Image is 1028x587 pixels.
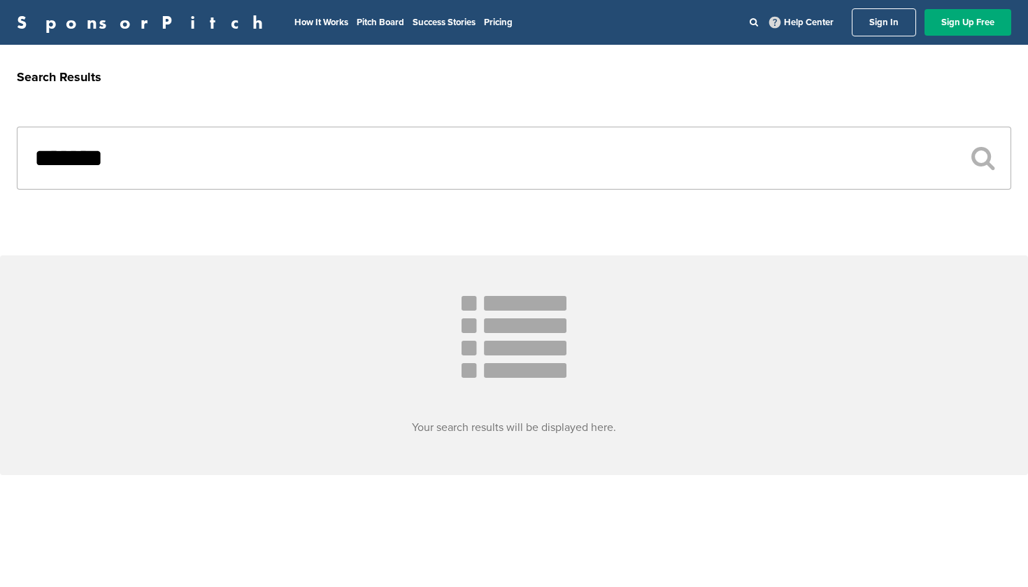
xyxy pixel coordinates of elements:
a: Sign In [852,8,916,36]
a: SponsorPitch [17,13,272,31]
a: How It Works [294,17,348,28]
a: Help Center [766,14,836,31]
h3: Your search results will be displayed here. [17,419,1011,436]
a: Pitch Board [357,17,404,28]
a: Success Stories [413,17,476,28]
a: Sign Up Free [925,9,1011,36]
a: Pricing [484,17,513,28]
h2: Search Results [17,68,1011,87]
